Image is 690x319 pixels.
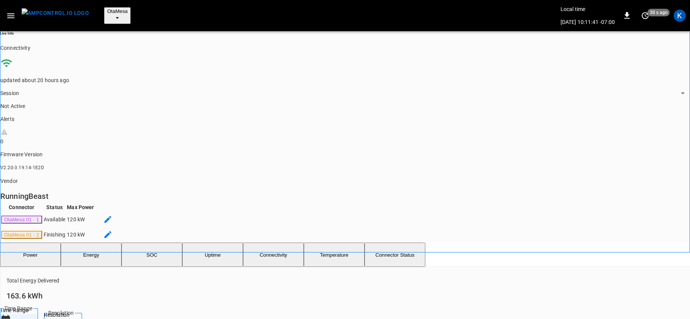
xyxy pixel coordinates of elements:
[1,231,42,239] button: OtaMesa 01 - 2
[1,203,43,211] th: Connector
[43,227,66,242] td: Finishing
[0,151,690,158] p: Firmware Version
[44,311,82,319] label: Resolution
[22,8,89,18] img: ampcontrol.io logo
[0,102,690,110] p: Not Active
[0,44,690,52] p: Connectivity
[304,243,365,267] button: Temperature
[0,138,690,145] div: 0
[0,115,690,123] p: Alerts
[61,243,122,267] button: Energy
[0,177,690,185] p: Vendor
[66,203,94,211] th: Max Power
[243,243,304,267] button: Connectivity
[1,216,42,224] button: OtaMesa 01 - 1
[0,165,44,170] span: V2.20-3.19.14-1E2D
[561,18,615,26] p: [DATE] 10:11:41 -07:00
[122,243,182,267] button: SOC
[6,277,666,284] p: Total Energy Delivered
[104,7,131,24] button: OtaMesa
[0,190,690,202] h6: RunningBeast
[674,10,686,22] div: profile-icon
[43,203,66,211] th: Status
[0,89,690,97] p: Session
[19,6,92,25] button: menu
[182,243,243,267] button: Uptime
[66,227,94,242] td: 120 kW
[639,10,651,22] button: set refresh interval
[0,77,69,83] span: updated about 20 hours ago
[107,8,128,14] span: OtaMesa
[561,5,615,13] p: Local time
[43,212,66,227] td: Available
[365,243,425,267] button: Connector Status
[66,212,94,227] td: 120 kW
[647,9,670,16] span: 30 s ago
[6,290,666,302] h6: 163.6 kWh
